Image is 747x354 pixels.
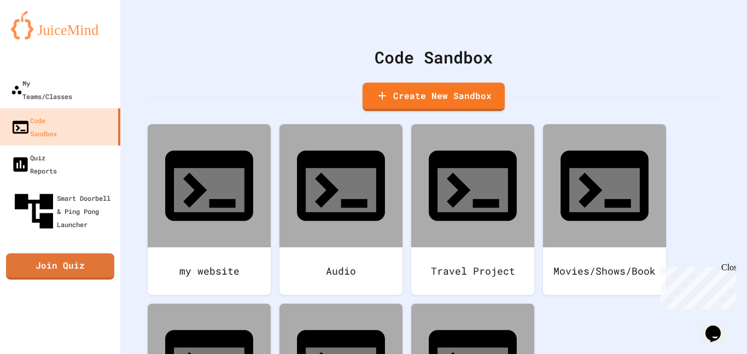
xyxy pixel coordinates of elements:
[656,263,736,309] iframe: chat widget
[11,188,116,234] div: Smart Doorbell & Ping Pong Launcher
[279,124,402,295] a: Audio
[11,151,57,177] div: Quiz Reports
[11,114,57,140] div: Code Sandbox
[701,310,736,343] iframe: chat widget
[543,247,666,295] div: Movies/Shows/Book
[11,77,72,103] div: My Teams/Classes
[4,4,75,69] div: Chat with us now!Close
[363,83,505,111] a: Create New Sandbox
[148,124,271,295] a: my website
[279,247,402,295] div: Audio
[148,247,271,295] div: my website
[411,247,534,295] div: Travel Project
[11,11,109,39] img: logo-orange.svg
[6,253,114,280] a: Join Quiz
[148,45,720,69] div: Code Sandbox
[411,124,534,295] a: Travel Project
[543,124,666,295] a: Movies/Shows/Book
